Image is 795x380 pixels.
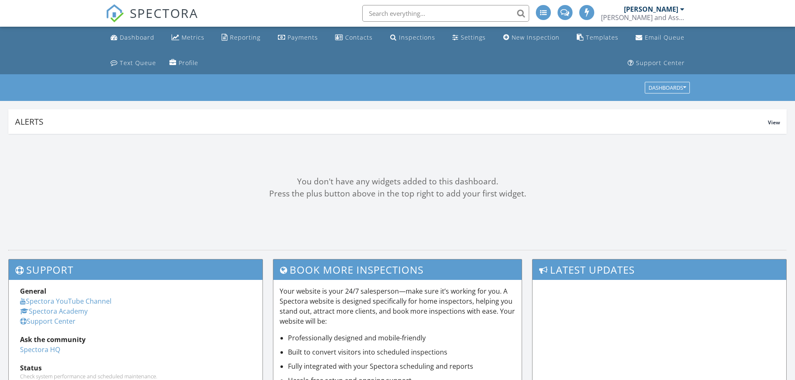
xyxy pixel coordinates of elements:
[20,287,46,296] strong: General
[106,11,198,29] a: SPECTORA
[20,335,251,345] div: Ask the community
[120,33,154,41] div: Dashboard
[20,373,251,380] div: Check system performance and scheduled maintenance.
[645,82,690,94] button: Dashboards
[8,188,787,200] div: Press the plus button above in the top right to add your first widget.
[15,116,768,127] div: Alerts
[20,307,88,316] a: Spectora Academy
[106,4,124,23] img: The Best Home Inspection Software - Spectora
[399,33,435,41] div: Inspections
[624,5,678,13] div: [PERSON_NAME]
[586,33,618,41] div: Templates
[288,333,516,343] li: Professionally designed and mobile-friendly
[636,59,685,67] div: Support Center
[288,361,516,371] li: Fully integrated with your Spectora scheduling and reports
[601,13,684,22] div: Biller and Associates, L.L.C.
[645,33,684,41] div: Email Queue
[461,33,486,41] div: Settings
[8,176,787,188] div: You don't have any widgets added to this dashboard.
[288,33,318,41] div: Payments
[182,33,204,41] div: Metrics
[20,345,60,354] a: Spectora HQ
[449,30,489,45] a: Settings
[632,30,688,45] a: Email Queue
[218,30,264,45] a: Reporting
[573,30,622,45] a: Templates
[624,55,688,71] a: Support Center
[179,59,198,67] div: Profile
[20,317,76,326] a: Support Center
[273,259,522,280] h3: Book More Inspections
[166,55,202,71] a: Company Profile
[345,33,373,41] div: Contacts
[533,259,786,280] h3: Latest Updates
[168,30,208,45] a: Metrics
[500,30,563,45] a: New Inspection
[275,30,321,45] a: Payments
[332,30,376,45] a: Contacts
[230,33,260,41] div: Reporting
[130,4,198,22] span: SPECTORA
[387,30,439,45] a: Inspections
[288,347,516,357] li: Built to convert visitors into scheduled inspections
[280,286,516,326] p: Your website is your 24/7 salesperson—make sure it’s working for you. A Spectora website is desig...
[512,33,560,41] div: New Inspection
[20,297,111,306] a: Spectora YouTube Channel
[649,85,686,91] div: Dashboards
[768,119,780,126] span: View
[120,59,156,67] div: Text Queue
[107,30,158,45] a: Dashboard
[107,55,159,71] a: Text Queue
[20,363,251,373] div: Status
[362,5,529,22] input: Search everything...
[9,259,262,280] h3: Support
